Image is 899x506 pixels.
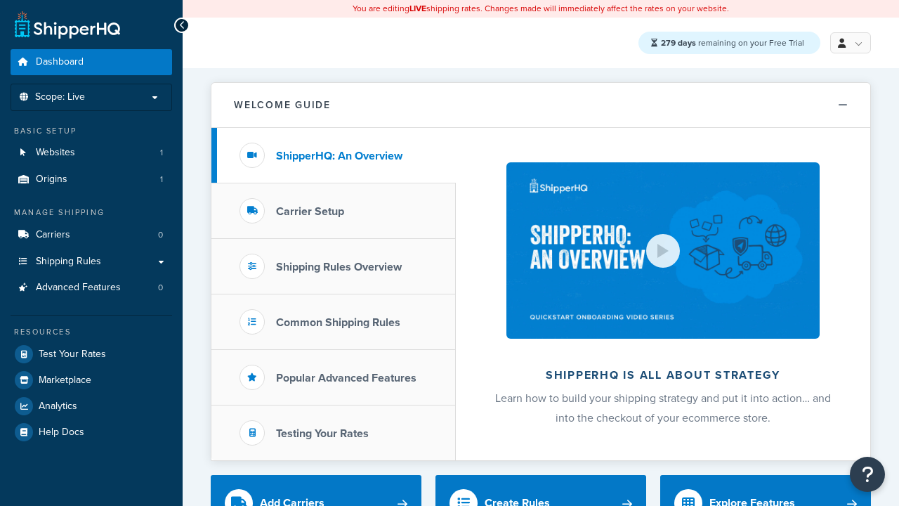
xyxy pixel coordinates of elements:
[36,229,70,241] span: Carriers
[39,401,77,413] span: Analytics
[39,375,91,387] span: Marketplace
[11,167,172,193] li: Origins
[36,256,101,268] span: Shipping Rules
[11,222,172,248] a: Carriers0
[160,147,163,159] span: 1
[211,83,870,128] button: Welcome Guide
[11,249,172,275] a: Shipping Rules
[276,372,416,384] h3: Popular Advanced Features
[506,162,820,339] img: ShipperHQ is all about strategy
[158,282,163,294] span: 0
[661,37,804,49] span: remaining on your Free Trial
[11,326,172,338] div: Resources
[36,174,67,186] span: Origins
[11,140,172,166] li: Websites
[39,349,106,361] span: Test Your Rates
[158,229,163,241] span: 0
[276,150,402,162] h3: ShipperHQ: An Overview
[11,368,172,393] a: Marketplace
[35,91,85,103] span: Scope: Live
[276,427,369,440] h3: Testing Your Rates
[11,420,172,445] a: Help Docs
[11,49,172,75] a: Dashboard
[276,261,402,273] h3: Shipping Rules Overview
[11,275,172,301] a: Advanced Features0
[11,125,172,137] div: Basic Setup
[11,275,172,301] li: Advanced Features
[11,140,172,166] a: Websites1
[11,207,172,219] div: Manage Shipping
[160,174,163,186] span: 1
[850,457,885,492] button: Open Resource Center
[276,316,400,329] h3: Common Shipping Rules
[276,205,344,218] h3: Carrier Setup
[11,394,172,419] a: Analytics
[11,222,172,248] li: Carriers
[36,147,75,159] span: Websites
[36,282,121,294] span: Advanced Features
[11,342,172,367] a: Test Your Rates
[495,390,831,426] span: Learn how to build your shipping strategy and put it into action… and into the checkout of your e...
[409,2,426,15] b: LIVE
[493,369,833,382] h2: ShipperHQ is all about strategy
[39,427,84,439] span: Help Docs
[36,56,84,68] span: Dashboard
[661,37,696,49] strong: 279 days
[234,100,331,110] h2: Welcome Guide
[11,167,172,193] a: Origins1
